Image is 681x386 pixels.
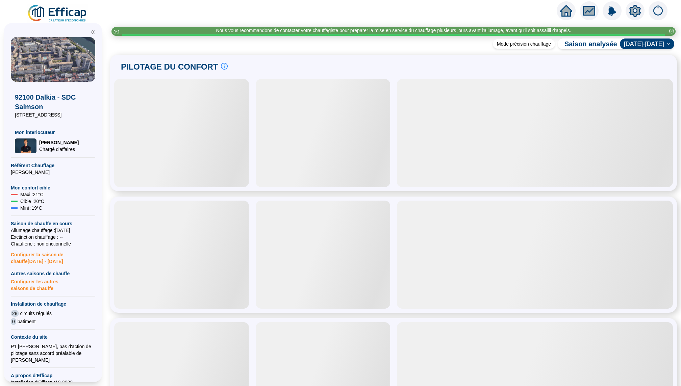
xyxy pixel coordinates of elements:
[11,220,95,227] span: Saison de chauffe en cours
[11,301,95,307] span: Installation de chauffage
[583,5,595,17] span: fund
[20,310,52,317] span: circuits régulés
[624,39,670,49] span: 2024-2025
[669,29,674,33] span: close-circle
[11,343,95,363] div: P1 [PERSON_NAME], pas d'action de pilotage sans accord préalable de [PERSON_NAME]
[39,146,79,153] span: Chargé d'affaires
[11,379,95,386] span: Installation d'Efficap : 10-2022
[11,240,95,247] span: Chaufferie : non fonctionnelle
[91,30,95,34] span: double-left
[11,318,16,325] span: 0
[11,277,95,292] span: Configurer les autres saisons de chauffe
[27,4,88,23] img: efficap energie logo
[11,184,95,191] span: Mon confort cible
[649,1,667,20] img: alerts
[11,310,19,317] span: 28
[560,5,572,17] span: home
[15,93,91,111] span: 92100 Dalkia - SDC Salmson
[11,234,95,240] span: Exctinction chauffage : --
[39,139,79,146] span: [PERSON_NAME]
[11,270,95,277] span: Autres saisons de chauffe
[11,227,95,234] span: Allumage chauffage : [DATE]
[493,39,555,49] div: Mode précision chauffage
[20,198,44,205] span: Cible : 20 °C
[11,372,95,379] span: A propos d'Efficap
[20,205,42,211] span: Mini : 19 °C
[216,27,571,34] div: Nous vous recommandons de contacter votre chauffagiste pour préparer la mise en service du chauff...
[121,61,218,72] span: PILOTAGE DU CONFORT
[558,39,617,49] span: Saison analysée
[113,29,119,34] i: 3 / 3
[11,334,95,340] span: Contexte du site
[11,247,95,265] span: Configurer la saison de chauffe [DATE] - [DATE]
[603,1,622,20] img: alerts
[18,318,36,325] span: batiment
[20,191,44,198] span: Maxi : 21 °C
[221,63,228,70] span: info-circle
[15,111,91,118] span: [STREET_ADDRESS]
[15,138,36,153] img: Chargé d'affaires
[15,129,91,136] span: Mon interlocuteur
[666,42,671,46] span: down
[11,162,95,169] span: Référent Chauffage
[629,5,641,17] span: setting
[11,169,95,176] span: [PERSON_NAME]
